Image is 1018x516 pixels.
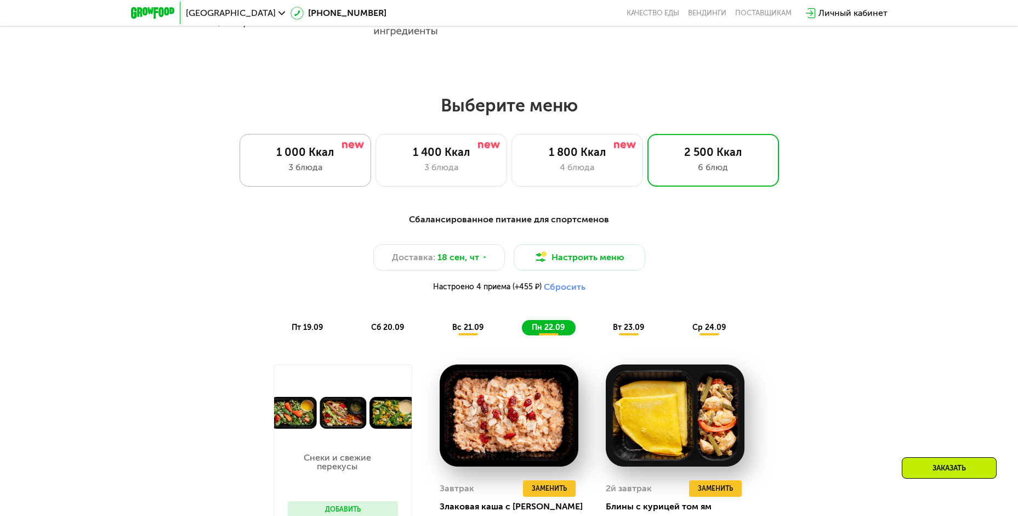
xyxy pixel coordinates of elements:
span: сб 20.09 [371,323,404,332]
span: Заменить [532,483,567,494]
button: Сбросить [544,282,585,293]
span: пт 19.09 [292,323,323,332]
div: Блины с курицей том ям [606,501,753,512]
div: Злаковая каша с [PERSON_NAME] [440,501,587,512]
div: 1 800 Ккал [523,145,632,159]
div: 3 блюда [387,161,496,174]
div: 6 блюд [659,161,767,174]
p: Снеки и свежие перекусы [288,453,387,471]
span: Настроено 4 приема (+455 ₽) [433,283,542,291]
div: 2й завтрак [606,480,652,497]
div: 3 блюда [251,161,360,174]
span: Заменить [698,483,733,494]
div: Завтрак [440,480,474,497]
span: пн 22.09 [532,323,565,332]
div: 1 000 Ккал [251,145,360,159]
div: 2 500 Ккал [659,145,767,159]
div: поставщикам [735,9,792,18]
button: Заменить [523,480,576,497]
span: 18 сен, чт [437,251,479,264]
div: Сбалансированное питание для спортсменов [185,213,834,227]
h2: Выберите меню [35,94,983,116]
button: Заменить [689,480,742,497]
button: Настроить меню [514,244,645,271]
span: вс 21.09 [452,323,484,332]
a: [PHONE_NUMBER] [291,7,386,20]
a: Качество еды [627,9,679,18]
span: Доставка: [392,251,435,264]
a: Вендинги [688,9,726,18]
span: вт 23.09 [613,323,644,332]
div: Заказать [902,457,997,479]
span: [GEOGRAPHIC_DATA] [186,9,276,18]
div: 1 400 Ккал [387,145,496,159]
div: 4 блюда [523,161,632,174]
span: ср 24.09 [692,323,726,332]
div: Личный кабинет [818,7,888,20]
